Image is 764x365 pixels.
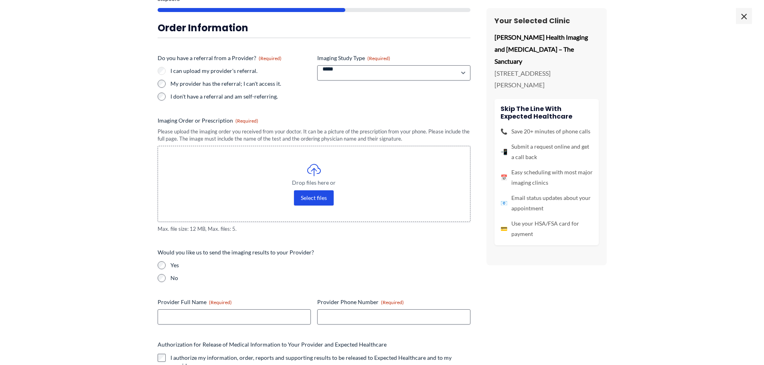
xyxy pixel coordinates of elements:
span: (Required) [209,299,232,305]
legend: Authorization for Release of Medical Information to Your Provider and Expected Healthcare [158,341,387,349]
label: Provider Phone Number [317,298,470,306]
label: Imaging Order or Prescription [158,117,470,125]
li: Use your HSA/FSA card for payment [501,218,593,239]
label: I don't have a referral and am self-referring. [170,93,311,101]
li: Submit a request online and get a call back [501,141,593,162]
label: Yes [170,261,470,269]
label: No [170,274,470,282]
label: My provider has the referral; I can't access it. [170,80,311,88]
span: 📅 [501,172,507,183]
span: (Required) [259,55,282,61]
span: 📞 [501,126,507,137]
p: [PERSON_NAME] Health Imaging and [MEDICAL_DATA] – The Sanctuary [494,31,599,67]
h4: Skip the line with Expected Healthcare [501,105,593,120]
span: (Required) [235,118,258,124]
label: Imaging Study Type [317,54,470,62]
legend: Do you have a referral from a Provider? [158,54,282,62]
span: Drop files here or [174,180,454,186]
span: Max. file size: 12 MB, Max. files: 5. [158,225,470,233]
span: (Required) [381,299,404,305]
span: 💳 [501,224,507,234]
label: I can upload my provider's referral. [170,67,311,75]
legend: Would you like us to send the imaging results to your Provider? [158,248,314,256]
span: 📲 [501,147,507,157]
div: Please upload the imaging order you received from your doctor. It can be a picture of the prescri... [158,128,470,143]
li: Easy scheduling with most major imaging clinics [501,167,593,188]
span: (Required) [367,55,390,61]
li: Save 20+ minutes of phone calls [501,126,593,137]
button: select files, imaging order or prescription(required) [294,190,334,206]
p: [STREET_ADDRESS][PERSON_NAME] [494,67,599,91]
span: 📧 [501,198,507,208]
li: Email status updates about your appointment [501,193,593,214]
h3: Your Selected Clinic [494,16,599,25]
label: Provider Full Name [158,298,311,306]
span: × [736,8,752,24]
h3: Order Information [158,22,470,34]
